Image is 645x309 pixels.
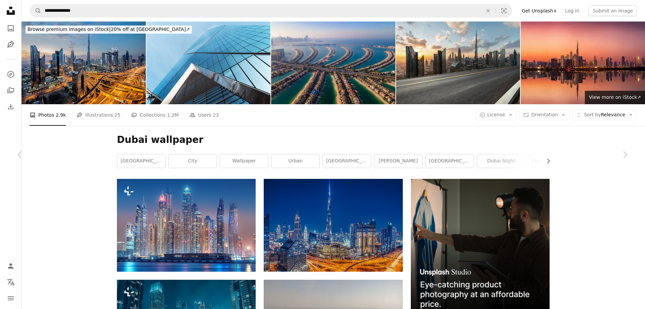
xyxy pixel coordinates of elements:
[146,22,271,104] img: Dubai. Detail of metal and glass construction, Downtown Dubai
[477,154,525,168] a: dubai night
[77,104,120,126] a: Illustrations 25
[521,22,645,104] img: Wide panoramic view of the illuminated skyline of Dubai Business bay
[589,5,637,16] button: Submit an image
[21,22,196,38] a: Browse premium images on iStock|20% off at [GEOGRAPHIC_DATA]↗
[528,154,576,168] a: desktop wallpaper
[4,292,17,305] button: Menu
[220,154,268,168] a: wallpaper
[531,112,558,117] span: Orientation
[4,68,17,81] a: Explore
[167,111,178,119] span: 1.2M
[271,154,319,168] a: urban
[542,154,550,168] button: scroll list to the right
[584,112,625,118] span: Relevance
[271,22,395,104] img: The Palm Jumeirah island in Dubai UAE aerial view
[4,275,17,289] button: Language
[117,179,256,271] img: Majestic city view of skyscrapers and hotel buildings in the Dubai Marina area from the palm Jume...
[4,84,17,97] a: Collections
[117,134,550,146] h1: Dubai wallpaper
[4,22,17,35] a: Photos
[264,222,402,228] a: Burj Al Arab
[21,22,146,104] img: Dubai downtown at twilight
[585,91,645,104] a: View more on iStock↗
[518,5,561,16] a: Get Unsplash+
[496,4,512,17] button: Visual search
[561,5,583,16] a: Log in
[264,179,402,271] img: Burj Al Arab
[30,4,512,17] form: Find visuals sitewide
[28,27,190,32] span: 20% off at [GEOGRAPHIC_DATA] ↗
[396,22,520,104] img: City Highway of Dubai at Sunrise, Road Backgrounds
[189,104,219,126] a: Users 23
[374,154,422,168] a: [PERSON_NAME]
[426,154,474,168] a: [GEOGRAPHIC_DATA]
[572,110,637,120] button: Sort byRelevance
[476,110,517,120] button: License
[589,94,641,100] span: View more on iStock ↗
[117,154,165,168] a: [GEOGRAPHIC_DATA]
[323,154,371,168] a: [GEOGRAPHIC_DATA] skyline
[487,112,505,117] span: License
[4,38,17,51] a: Illustrations
[4,259,17,273] a: Log in / Sign up
[584,112,601,117] span: Sort by
[115,111,121,119] span: 25
[4,100,17,113] a: Download History
[30,4,41,17] button: Search Unsplash
[131,104,178,126] a: Collections 1.2M
[28,27,111,32] span: Browse premium images on iStock |
[169,154,217,168] a: city
[117,222,256,228] a: Majestic city view of skyscrapers and hotel buildings in the Dubai Marina area from the palm Jume...
[519,110,569,120] button: Orientation
[481,4,496,17] button: Clear
[213,111,219,119] span: 23
[605,122,645,187] a: Next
